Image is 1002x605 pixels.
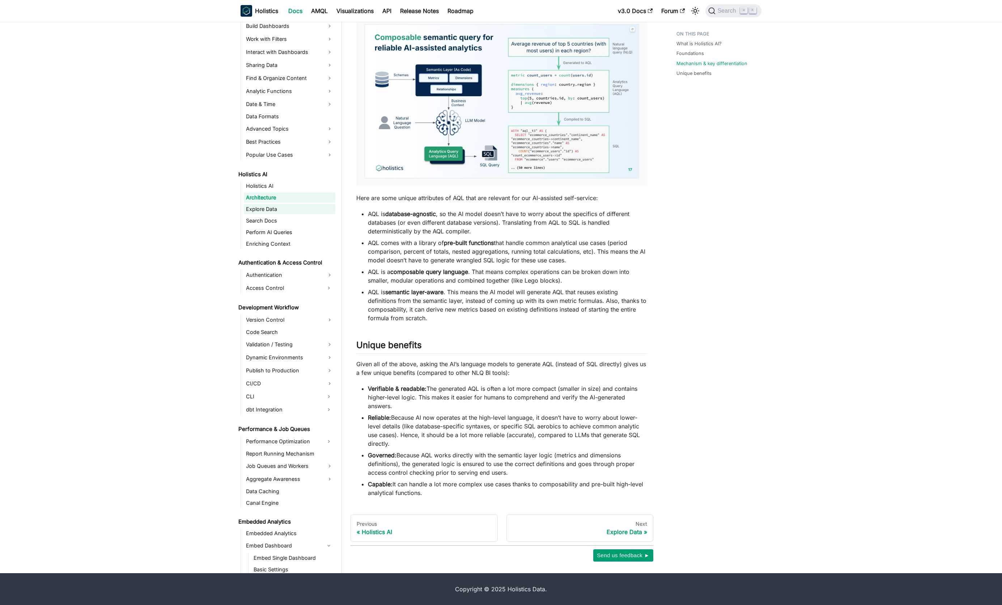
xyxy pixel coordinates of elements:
strong: Verifiable & readable: [368,385,426,392]
a: Embedded Analytics [236,517,335,527]
a: Roadmap [443,5,478,17]
li: The generated AQL is often a lot more compact (smaller in size) and contains higher-level logic. ... [368,384,648,410]
h2: Unique benefits [356,340,648,354]
a: NextExplore Data [506,515,654,542]
strong: composable query language [390,268,468,275]
a: Authentication [244,269,335,281]
button: Collapse sidebar category 'Embed Dashboard' [322,540,335,551]
a: Data Formats [244,111,335,122]
button: Expand sidebar category 'CLI' [322,391,335,402]
button: Send us feedback ► [593,549,653,562]
a: API [378,5,396,17]
a: Aggregate Awareness [244,473,335,485]
strong: pre-built functions [444,239,494,246]
button: Expand sidebar category 'Performance Optimization' [322,436,335,447]
a: Job Queues and Workers [244,460,335,472]
div: Previous [357,521,492,527]
a: Holistics AI [244,181,335,191]
a: Canal Engine [244,498,335,508]
a: Popular Use Cases [244,149,335,161]
a: Embed Single Dashboard [251,553,335,563]
a: Performance Optimization [244,436,322,447]
kbd: K [749,7,756,14]
a: HolisticsHolistics [241,5,278,17]
a: v3.0 Docs [613,5,657,17]
a: Advanced Topics [244,123,335,135]
li: AQL is . This means the AI model will generate AQL that reuses existing definitions from the sema... [368,288,648,322]
div: Explore Data [513,528,648,536]
a: CI/CD [244,378,335,389]
p: Given all of the above, asking the AI’s language models to generate AQL (instead of SQL directly)... [356,360,648,377]
button: Expand sidebar category 'Access Control' [322,282,335,294]
strong: Reliable: [368,414,391,421]
div: Copyright © 2025 Holistics Data. [271,585,731,593]
img: Holistics text-to-sql mechanism [364,23,640,179]
a: PreviousHolistics AI [351,515,498,542]
a: Basic Settings [251,564,335,575]
b: Holistics [255,7,278,15]
strong: Capable: [368,481,392,488]
strong: Governed: [368,452,396,459]
a: dbt Integration [244,404,322,415]
strong: semantic layer-aware [385,288,443,296]
a: Foundations [676,50,704,57]
a: Data Caching [244,486,335,496]
a: Architecture [244,192,335,203]
span: Send us feedback ► [597,551,650,560]
a: Embedded Analytics [244,528,335,538]
a: Build Dashboards [244,20,335,32]
a: Code Search [244,327,335,337]
div: Holistics AI [357,528,492,536]
a: CLI [244,391,322,402]
a: Analytic Functions [244,85,335,97]
li: Because AQL works directly with the semantic layer logic (metrics and dimensions definitions), th... [368,451,648,477]
a: Forum [657,5,689,17]
nav: Docs pages [351,515,653,542]
a: Development Workflow [236,302,335,313]
button: Expand sidebar category 'dbt Integration' [322,404,335,415]
button: Search (Command+K) [705,4,761,17]
a: Report Running Mechanism [244,449,335,459]
a: Holistics AI [236,169,335,179]
a: Version Control [244,314,335,326]
a: Sharing Data [244,59,335,71]
button: Switch between dark and light mode (currently light mode) [689,5,701,17]
a: Perform AI Queries [244,227,335,237]
a: Find & Organize Content [244,72,335,84]
a: Validation / Testing [244,339,335,350]
p: Here are some unique attributes of AQL that are relevant for our AI-assisted self-service: [356,194,648,202]
a: Visualizations [332,5,378,17]
a: Embed Dashboard [244,540,322,551]
a: Work with Filters [244,33,335,45]
img: Holistics [241,5,252,17]
li: AQL is , so the AI model doesn’t have to worry about the specifics of different databases (or eve... [368,210,648,236]
a: Explore Data [244,204,335,214]
a: Release Notes [396,5,443,17]
div: Next [513,521,648,527]
strong: database-agnostic [385,210,436,217]
a: Date & Time [244,98,335,110]
a: Docs [284,5,307,17]
a: What is Holistics AI? [676,40,722,47]
li: AQL is a . That means complex operations can be broken down into smaller, modular operations and ... [368,267,648,285]
a: Authentication & Access Control [236,258,335,268]
a: AMQL [307,5,332,17]
li: It can handle a lot more complex use cases thanks to composability and pre-built high-level analy... [368,480,648,497]
a: Publish to Production [244,365,335,376]
a: Dynamic Environments [244,352,335,363]
a: Performance & Job Queues [236,424,335,434]
span: Search [716,8,740,14]
li: AQL comes with a library of that handle common analytical use cases (period comparison, percent o... [368,238,648,265]
a: Access Control [244,282,322,294]
a: Mechanism & key differentiation [676,60,747,67]
kbd: ⌘ [740,7,747,14]
a: Enriching Context [244,239,335,249]
li: Because AI now operates at the high-level language, it doesn’t have to worry about lower-level de... [368,413,648,448]
a: Interact with Dashboards [244,46,335,58]
a: Unique benefits [676,70,712,77]
a: Best Practices [244,136,335,148]
a: Search Docs [244,216,335,226]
